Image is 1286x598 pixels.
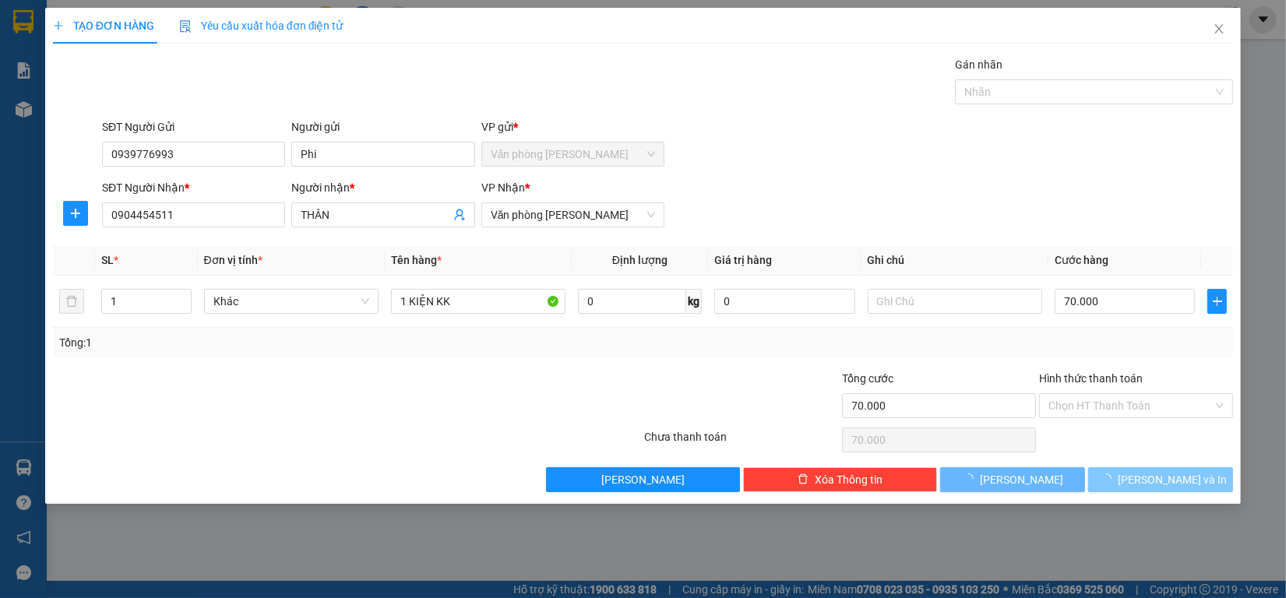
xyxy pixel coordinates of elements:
div: VP gửi [481,118,664,135]
div: Người nhận [291,179,474,196]
span: [PERSON_NAME] [601,471,685,488]
span: plus [53,20,64,31]
th: Ghi chú [861,245,1048,276]
span: Xóa Thông tin [815,471,883,488]
b: [PERSON_NAME] [90,10,220,30]
li: 1900 8181 [7,112,297,132]
span: Cước hàng [1055,254,1108,266]
img: icon [179,20,192,33]
span: [PERSON_NAME] [980,471,1063,488]
button: Close [1197,8,1241,51]
input: 0 [714,289,855,314]
span: Giá trị hàng [714,254,772,266]
span: close [1213,23,1225,35]
div: SĐT Người Nhận [102,179,285,196]
span: delete [798,473,809,486]
span: loading [963,473,980,484]
span: Tên hàng [391,254,442,266]
button: delete [59,289,84,314]
button: plus [63,201,88,226]
span: Tổng cước [842,372,893,385]
img: logo.jpg [7,7,85,85]
span: Văn phòng Cao Thắng [491,142,655,166]
div: Chưa thanh toán [643,428,840,456]
input: Ghi Chú [868,289,1042,314]
div: SĐT Người Gửi [102,118,285,135]
span: VP Nhận [481,181,525,194]
input: VD: Bàn, Ghế [391,289,565,314]
li: E11, Đường số 8, Khu dân cư Nông [GEOGRAPHIC_DATA], Kv.[GEOGRAPHIC_DATA], [GEOGRAPHIC_DATA] [7,34,297,113]
span: plus [64,207,87,220]
div: Tổng: 1 [59,334,497,351]
div: Người gửi [291,118,474,135]
button: [PERSON_NAME] [546,467,740,492]
button: plus [1207,289,1227,314]
button: deleteXóa Thông tin [743,467,937,492]
label: Gán nhãn [955,58,1002,71]
span: Khác [213,290,369,313]
span: loading [1101,473,1118,484]
span: kg [686,289,702,314]
span: SL [101,254,114,266]
span: phone [7,115,19,128]
span: TẠO ĐƠN HÀNG [53,19,154,32]
span: environment [90,37,102,50]
button: [PERSON_NAME] [940,467,1085,492]
span: user-add [453,209,466,221]
button: [PERSON_NAME] và In [1088,467,1233,492]
span: Đơn vị tính [204,254,262,266]
span: [PERSON_NAME] và In [1118,471,1227,488]
span: Văn phòng Vũ Linh [491,203,655,227]
span: plus [1208,295,1226,308]
label: Hình thức thanh toán [1039,372,1143,385]
span: Yêu cầu xuất hóa đơn điện tử [179,19,344,32]
span: Định lượng [612,254,668,266]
